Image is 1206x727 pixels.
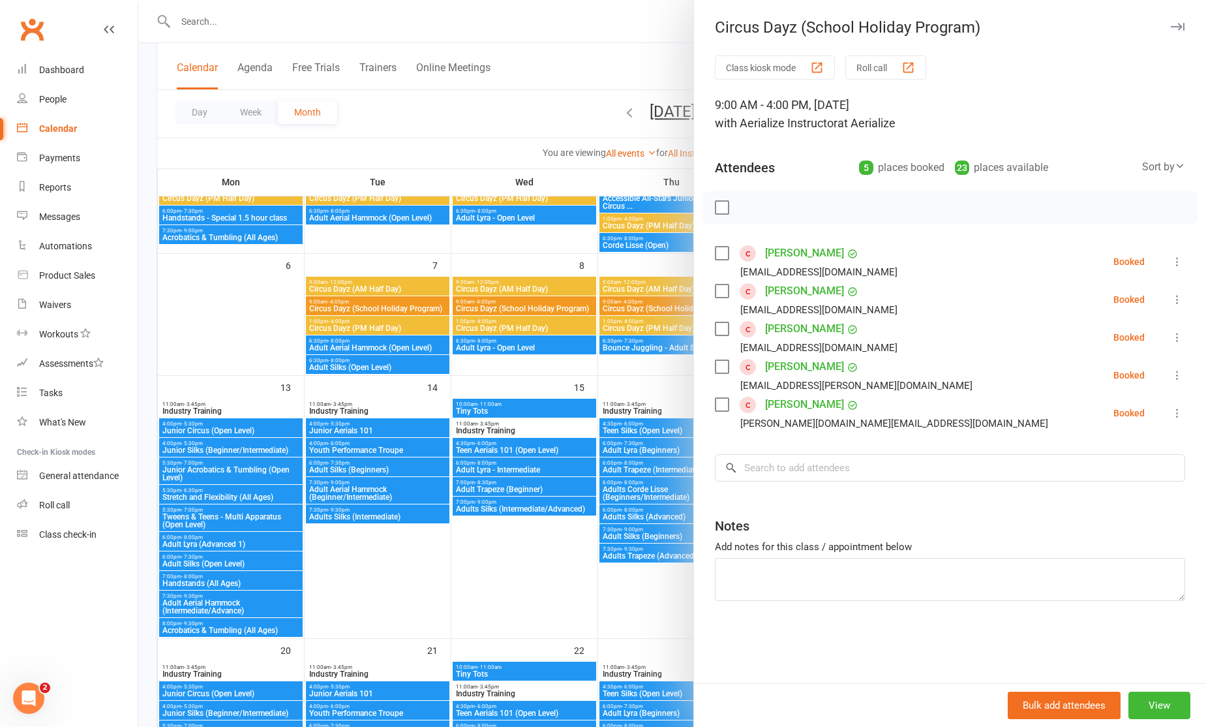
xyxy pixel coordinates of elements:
[39,270,95,281] div: Product Sales
[39,417,86,427] div: What's New
[17,144,138,173] a: Payments
[17,520,138,549] a: Class kiosk mode
[715,454,1185,482] input: Search to add attendees
[39,241,92,251] div: Automations
[39,94,67,104] div: People
[740,264,897,281] div: [EMAIL_ADDRESS][DOMAIN_NAME]
[17,379,138,408] a: Tasks
[1008,692,1121,719] button: Bulk add attendees
[17,173,138,202] a: Reports
[1113,257,1145,266] div: Booked
[1142,159,1185,176] div: Sort by
[17,320,138,349] a: Workouts
[694,18,1206,37] div: Circus Dayz (School Holiday Program)
[740,415,1048,432] div: [PERSON_NAME][DOMAIN_NAME][EMAIL_ADDRESS][DOMAIN_NAME]
[39,65,84,75] div: Dashboard
[740,377,972,394] div: [EMAIL_ADDRESS][PERSON_NAME][DOMAIN_NAME]
[1113,371,1145,380] div: Booked
[13,683,44,714] iframe: Intercom live chat
[39,211,80,222] div: Messages
[765,394,844,415] a: [PERSON_NAME]
[765,318,844,339] a: [PERSON_NAME]
[1128,692,1190,719] button: View
[837,116,896,130] span: at Aerialize
[715,539,1185,555] div: Add notes for this class / appointment below
[39,358,104,369] div: Assessments
[740,302,897,318] div: [EMAIL_ADDRESS][DOMAIN_NAME]
[765,243,844,264] a: [PERSON_NAME]
[39,471,119,481] div: General attendance
[16,13,48,46] a: Clubworx
[17,261,138,290] a: Product Sales
[17,408,138,437] a: What's New
[40,683,50,693] span: 2
[715,55,835,80] button: Class kiosk mode
[39,500,70,510] div: Roll call
[715,116,837,130] span: with Aerialize Instructor
[1113,333,1145,342] div: Booked
[1113,295,1145,304] div: Booked
[39,123,77,134] div: Calendar
[39,153,80,163] div: Payments
[39,529,97,540] div: Class check-in
[765,356,844,377] a: [PERSON_NAME]
[17,349,138,379] a: Assessments
[17,491,138,520] a: Roll call
[715,517,749,535] div: Notes
[955,161,969,175] div: 23
[39,300,71,310] div: Waivers
[859,159,944,177] div: places booked
[17,232,138,261] a: Automations
[17,202,138,232] a: Messages
[715,96,1185,132] div: 9:00 AM - 4:00 PM, [DATE]
[715,159,775,177] div: Attendees
[17,461,138,491] a: General attendance kiosk mode
[17,55,138,85] a: Dashboard
[39,182,71,193] div: Reports
[17,290,138,320] a: Waivers
[740,339,897,356] div: [EMAIL_ADDRESS][DOMAIN_NAME]
[39,329,78,339] div: Workouts
[859,161,873,175] div: 5
[17,114,138,144] a: Calendar
[1113,409,1145,418] div: Booked
[39,388,63,398] div: Tasks
[765,281,844,302] a: [PERSON_NAME]
[955,159,1048,177] div: places available
[17,85,138,114] a: People
[845,55,926,80] button: Roll call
